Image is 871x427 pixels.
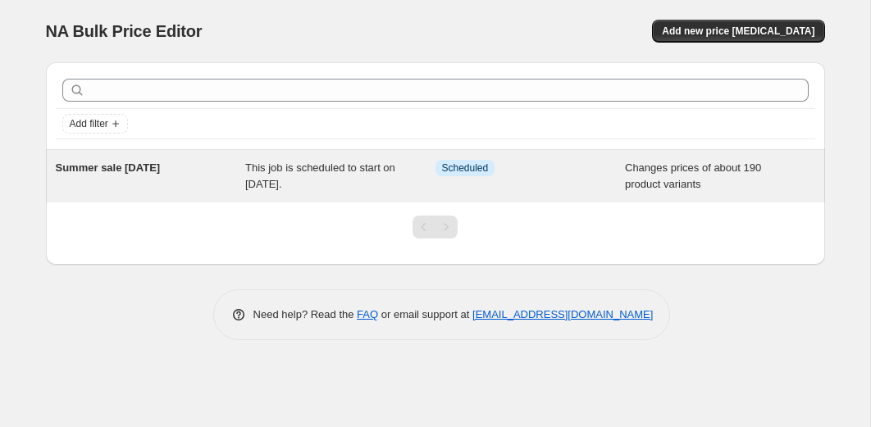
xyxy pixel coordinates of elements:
[46,22,203,40] span: NA Bulk Price Editor
[413,216,458,238] nav: Pagination
[70,117,108,130] span: Add filter
[56,161,161,174] span: Summer sale [DATE]
[662,25,814,38] span: Add new price [MEDICAL_DATA]
[357,308,378,320] a: FAQ
[245,161,395,190] span: This job is scheduled to start on [DATE].
[253,308,358,320] span: Need help? Read the
[62,114,128,134] button: Add filter
[652,20,824,43] button: Add new price [MEDICAL_DATA]
[472,308,653,320] a: [EMAIL_ADDRESS][DOMAIN_NAME]
[625,161,761,190] span: Changes prices of about 190 product variants
[442,161,489,175] span: Scheduled
[378,308,472,320] span: or email support at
